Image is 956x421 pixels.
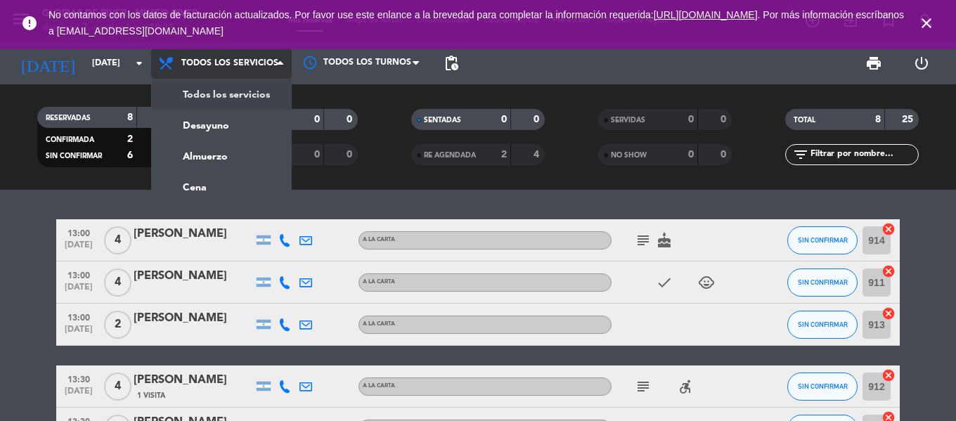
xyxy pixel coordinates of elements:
[721,150,729,160] strong: 0
[363,279,395,285] span: A LA CARTA
[363,321,395,327] span: A LA CARTA
[698,274,715,291] i: child_care
[46,153,102,160] span: SIN CONFIRMAR
[61,309,96,325] span: 13:00
[881,306,896,320] i: cancel
[656,274,673,291] i: check
[898,42,945,84] div: LOG OUT
[794,117,815,124] span: TOTAL
[611,117,645,124] span: SERVIDAS
[688,150,694,160] strong: 0
[152,141,291,172] a: Almuerzo
[152,172,291,203] a: Cena
[918,15,935,32] i: close
[49,9,904,37] a: . Por más información escríbanos a [EMAIL_ADDRESS][DOMAIN_NAME]
[21,15,38,32] i: error
[611,152,647,159] span: NO SHOW
[424,117,461,124] span: SENTADAS
[61,283,96,299] span: [DATE]
[798,236,848,244] span: SIN CONFIRMAR
[46,136,94,143] span: CONFIRMADA
[61,240,96,257] span: [DATE]
[134,225,253,243] div: [PERSON_NAME]
[127,112,133,122] strong: 8
[61,387,96,403] span: [DATE]
[875,115,881,124] strong: 8
[534,150,542,160] strong: 4
[363,383,395,389] span: A LA CARTA
[881,222,896,236] i: cancel
[656,232,673,249] i: cake
[787,268,858,297] button: SIN CONFIRMAR
[913,55,930,72] i: power_settings_new
[181,58,278,68] span: Todos los servicios
[443,55,460,72] span: pending_actions
[677,378,694,395] i: accessible_forward
[134,371,253,389] div: [PERSON_NAME]
[798,320,848,328] span: SIN CONFIRMAR
[46,115,91,122] span: RESERVADAS
[104,311,131,339] span: 2
[104,226,131,254] span: 4
[501,115,507,124] strong: 0
[127,150,133,160] strong: 6
[61,325,96,341] span: [DATE]
[347,150,355,160] strong: 0
[347,115,355,124] strong: 0
[787,311,858,339] button: SIN CONFIRMAR
[902,115,916,124] strong: 25
[787,226,858,254] button: SIN CONFIRMAR
[314,115,320,124] strong: 0
[809,147,918,162] input: Filtrar por nombre...
[49,9,904,37] span: No contamos con los datos de facturación actualizados. Por favor use este enlance a la brevedad p...
[635,232,652,249] i: subject
[721,115,729,124] strong: 0
[534,115,542,124] strong: 0
[61,266,96,283] span: 13:00
[61,370,96,387] span: 13:30
[127,134,133,144] strong: 2
[798,382,848,390] span: SIN CONFIRMAR
[104,268,131,297] span: 4
[11,48,85,79] i: [DATE]
[363,237,395,242] span: A LA CARTA
[137,390,165,401] span: 1 Visita
[787,373,858,401] button: SIN CONFIRMAR
[61,224,96,240] span: 13:00
[654,9,758,20] a: [URL][DOMAIN_NAME]
[881,368,896,382] i: cancel
[134,267,253,285] div: [PERSON_NAME]
[792,146,809,163] i: filter_list
[865,55,882,72] span: print
[635,378,652,395] i: subject
[134,309,253,328] div: [PERSON_NAME]
[798,278,848,286] span: SIN CONFIRMAR
[131,55,148,72] i: arrow_drop_down
[152,110,291,141] a: Desayuno
[881,264,896,278] i: cancel
[688,115,694,124] strong: 0
[104,373,131,401] span: 4
[152,79,291,110] a: Todos los servicios
[501,150,507,160] strong: 2
[424,152,476,159] span: RE AGENDADA
[314,150,320,160] strong: 0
